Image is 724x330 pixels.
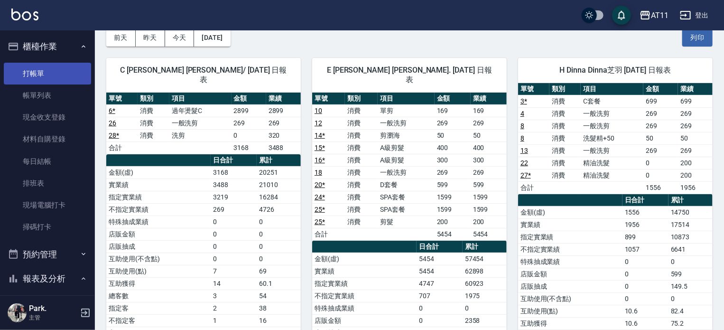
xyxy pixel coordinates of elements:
[581,157,643,169] td: 精油洗髮
[324,66,495,85] span: E [PERSON_NAME] [PERSON_NAME]. [DATE] 日報表
[266,93,301,105] th: 業績
[266,141,301,154] td: 3488
[471,191,507,203] td: 1599
[549,144,581,157] td: 消費
[315,119,322,127] a: 12
[581,95,643,107] td: C套餐
[312,253,417,265] td: 金額(虛)
[668,231,713,243] td: 10873
[232,117,266,129] td: 269
[435,166,471,179] td: 269
[643,120,678,132] td: 269
[106,203,211,216] td: 不指定實業績
[138,104,169,117] td: 消費
[682,29,713,47] button: 列印
[11,9,38,20] img: Logo
[463,314,507,327] td: 2358
[668,305,713,317] td: 82.4
[417,265,463,277] td: 5454
[257,166,301,179] td: 20251
[109,119,116,127] a: 26
[471,203,507,216] td: 1599
[435,228,471,240] td: 5454
[345,141,378,154] td: 消費
[417,314,463,327] td: 0
[581,83,643,95] th: 項目
[435,191,471,203] td: 1599
[211,314,257,327] td: 1
[435,141,471,154] td: 400
[435,216,471,228] td: 200
[378,129,435,141] td: 剪瀏海
[668,243,713,255] td: 6641
[435,129,471,141] td: 50
[518,292,622,305] td: 互助使用(不含點)
[518,231,622,243] td: 指定實業績
[211,277,257,290] td: 14
[312,93,345,105] th: 單號
[643,132,678,144] td: 50
[518,83,549,95] th: 單號
[106,290,211,302] td: 總客數
[106,93,138,105] th: 單號
[463,277,507,290] td: 60923
[518,181,549,194] td: 合計
[471,179,507,191] td: 599
[345,104,378,117] td: 消費
[315,169,322,176] a: 18
[417,253,463,265] td: 5454
[4,63,91,85] a: 打帳單
[312,277,417,290] td: 指定實業績
[315,107,322,114] a: 10
[643,83,678,95] th: 金額
[257,154,301,167] th: 累計
[312,93,507,241] table: a dense table
[106,166,211,179] td: 金額(虛)
[378,104,435,117] td: 單剪
[463,290,507,302] td: 1975
[169,129,232,141] td: 洗剪
[138,93,169,105] th: 類別
[232,104,266,117] td: 2899
[211,179,257,191] td: 3488
[463,253,507,265] td: 57454
[232,129,266,141] td: 0
[106,29,136,47] button: 前天
[622,268,668,280] td: 0
[549,83,581,95] th: 類別
[106,141,138,154] td: 合計
[266,104,301,117] td: 2899
[622,292,668,305] td: 0
[549,132,581,144] td: 消費
[549,169,581,181] td: 消費
[345,179,378,191] td: 消費
[678,120,713,132] td: 269
[417,241,463,253] th: 日合計
[378,154,435,166] td: A級剪髮
[622,255,668,268] td: 0
[520,147,528,154] a: 13
[678,157,713,169] td: 200
[622,317,668,330] td: 10.6
[257,228,301,240] td: 0
[4,266,91,291] button: 報表及分析
[211,203,257,216] td: 269
[417,302,463,314] td: 0
[257,240,301,253] td: 0
[345,129,378,141] td: 消費
[257,179,301,191] td: 21010
[622,243,668,255] td: 1057
[678,144,713,157] td: 269
[668,268,713,280] td: 599
[668,206,713,218] td: 14750
[138,129,169,141] td: 消費
[643,107,678,120] td: 269
[378,117,435,129] td: 一般洗剪
[622,231,668,243] td: 899
[211,302,257,314] td: 2
[8,303,27,322] img: Person
[165,29,195,47] button: 今天
[257,191,301,203] td: 16284
[257,216,301,228] td: 0
[668,218,713,231] td: 17514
